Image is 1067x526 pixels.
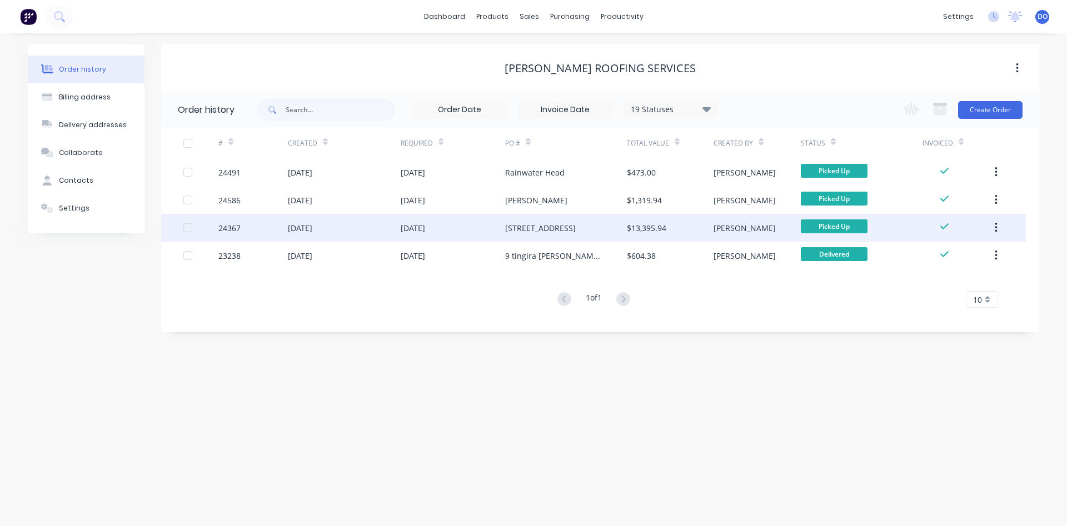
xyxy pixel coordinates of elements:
div: sales [514,8,545,25]
div: [DATE] [401,167,425,178]
span: Picked Up [801,192,867,206]
div: Invoiced [923,138,953,148]
div: [PERSON_NAME] Roofing Services [505,62,696,75]
input: Invoice Date [518,102,612,118]
div: Total Value [627,138,669,148]
div: Required [401,128,505,158]
div: Billing address [59,92,111,102]
div: 9 tingira [PERSON_NAME] point [505,250,605,262]
div: 19 Statuses [624,103,717,116]
div: Created By [714,128,800,158]
img: Factory [20,8,37,25]
button: Billing address [28,83,144,111]
div: 24491 [218,167,241,178]
div: $604.38 [627,250,656,262]
div: Contacts [59,176,93,186]
div: [DATE] [288,194,312,206]
button: Delivery addresses [28,111,144,139]
div: PO # [505,128,627,158]
div: 24586 [218,194,241,206]
div: [DATE] [401,194,425,206]
div: Status [801,128,923,158]
div: Rainwater Head [505,167,565,178]
div: Order history [178,103,235,117]
div: Order history [59,64,106,74]
div: Required [401,138,433,148]
div: $1,319.94 [627,194,662,206]
div: [DATE] [401,250,425,262]
span: 10 [973,294,982,305]
div: [PERSON_NAME] [714,194,776,206]
div: purchasing [545,8,595,25]
div: settings [938,8,979,25]
span: Delivered [801,247,867,261]
span: Picked Up [801,219,867,233]
div: [PERSON_NAME] [714,250,776,262]
div: Created [288,138,317,148]
div: PO # [505,138,520,148]
div: 24367 [218,222,241,234]
div: [DATE] [288,222,312,234]
button: Order history [28,56,144,83]
button: Contacts [28,167,144,194]
div: products [471,8,514,25]
div: Status [801,138,825,148]
div: productivity [595,8,649,25]
div: [STREET_ADDRESS] [505,222,576,234]
button: Settings [28,194,144,222]
div: Invoiced [923,128,992,158]
div: # [218,128,288,158]
div: [DATE] [288,250,312,262]
span: Picked Up [801,164,867,178]
span: DO [1038,12,1048,22]
div: $473.00 [627,167,656,178]
div: [PERSON_NAME] [714,167,776,178]
div: Created By [714,138,753,148]
div: 1 of 1 [586,292,602,308]
div: 23238 [218,250,241,262]
button: Create Order [958,101,1023,119]
input: Order Date [413,102,506,118]
div: [DATE] [401,222,425,234]
div: [PERSON_NAME] [505,194,567,206]
div: Total Value [627,128,714,158]
div: Settings [59,203,89,213]
button: Collaborate [28,139,144,167]
input: Search... [286,99,396,121]
a: dashboard [418,8,471,25]
div: # [218,138,223,148]
div: Created [288,128,401,158]
div: [DATE] [288,167,312,178]
div: [PERSON_NAME] [714,222,776,234]
div: Delivery addresses [59,120,127,130]
div: $13,395.94 [627,222,666,234]
div: Collaborate [59,148,103,158]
